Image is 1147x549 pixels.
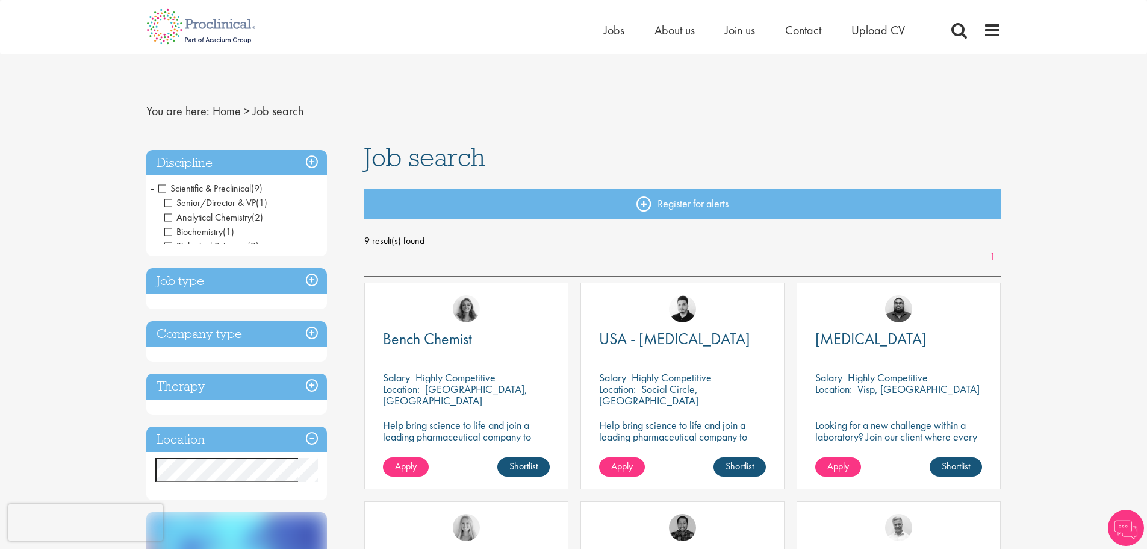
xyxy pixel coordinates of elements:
span: Scientific & Preclinical [158,182,263,195]
a: Join us [725,22,755,38]
span: Location: [599,382,636,396]
span: (1) [256,196,267,209]
span: Salary [383,371,410,384]
span: Biochemistry [164,225,223,238]
img: Shannon Briggs [453,514,480,541]
span: Senior/Director & VP [164,196,256,209]
p: Highly Competitive [415,371,496,384]
p: Help bring science to life and join a leading pharmaceutical company to play a key role in delive... [383,419,550,477]
img: Ashley Bennett [885,295,912,322]
span: [MEDICAL_DATA] [815,328,927,349]
span: Apply [611,460,633,472]
span: 9 result(s) found [364,232,1001,250]
img: Mike Raletz [669,514,696,541]
a: Apply [815,457,861,477]
a: Jobs [604,22,624,38]
p: Looking for a new challenge within a laboratory? Join our client where every experiment brings us... [815,419,982,454]
img: Jackie Cerchio [453,295,480,322]
span: Biochemistry [164,225,234,238]
h3: Company type [146,321,327,347]
a: Contact [785,22,821,38]
span: Apply [827,460,849,472]
a: Apply [383,457,429,477]
img: Joshua Bye [885,514,912,541]
p: Help bring science to life and join a leading pharmaceutical company to play a key role in delive... [599,419,766,477]
span: You are here: [146,103,210,119]
span: Senior/Director & VP [164,196,267,209]
h3: Discipline [146,150,327,176]
img: Chatbot [1108,510,1144,546]
span: Bench Chemist [383,328,472,349]
span: Analytical Chemistry [164,211,252,224]
h3: Job type [146,268,327,294]
a: [MEDICAL_DATA] [815,331,982,347]
span: Job search [253,103,303,119]
p: Highly Competitive [632,371,712,384]
h3: Location [146,427,327,453]
p: Visp, [GEOGRAPHIC_DATA] [857,382,980,396]
span: (2) [247,240,259,253]
span: Apply [395,460,417,472]
span: (1) [223,225,234,238]
span: Salary [815,371,842,384]
img: Anderson Maldonado [669,295,696,322]
a: About us [654,22,695,38]
a: Shortlist [930,457,982,477]
span: Biological Sciences [164,240,247,253]
a: Register for alerts [364,189,1001,219]
a: breadcrumb link [213,103,241,119]
h3: Therapy [146,374,327,400]
a: USA - [MEDICAL_DATA] [599,331,766,347]
span: Location: [815,382,852,396]
span: Salary [599,371,626,384]
a: Shortlist [497,457,550,477]
iframe: reCAPTCHA [8,504,163,541]
span: > [244,103,250,119]
p: [GEOGRAPHIC_DATA], [GEOGRAPHIC_DATA] [383,382,527,407]
a: Upload CV [851,22,905,38]
span: (9) [251,182,263,195]
a: 1 [984,250,1001,264]
span: Scientific & Preclinical [158,182,251,195]
span: - [151,179,154,197]
span: Biological Sciences [164,240,259,253]
span: Job search [364,141,485,174]
span: USA - [MEDICAL_DATA] [599,328,750,349]
a: Bench Chemist [383,331,550,347]
span: Analytical Chemistry [164,211,263,224]
span: (2) [252,211,263,224]
span: Location: [383,382,420,396]
a: Shortlist [713,457,766,477]
p: Social Circle, [GEOGRAPHIC_DATA] [599,382,698,407]
a: Apply [599,457,645,477]
p: Highly Competitive [848,371,928,384]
